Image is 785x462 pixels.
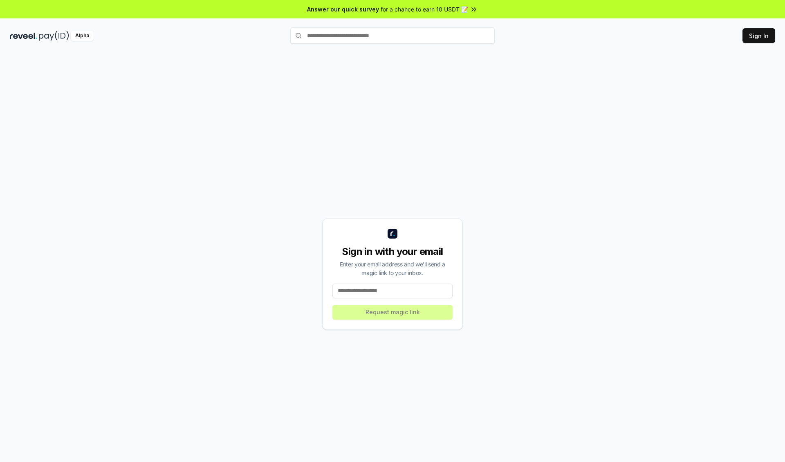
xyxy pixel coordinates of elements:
div: Enter your email address and we’ll send a magic link to your inbox. [332,260,453,277]
span: for a chance to earn 10 USDT 📝 [381,5,468,14]
div: Sign in with your email [332,245,453,258]
img: reveel_dark [10,31,37,41]
img: pay_id [39,31,69,41]
img: logo_small [388,229,397,239]
button: Sign In [742,28,775,43]
div: Alpha [71,31,94,41]
span: Answer our quick survey [307,5,379,14]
